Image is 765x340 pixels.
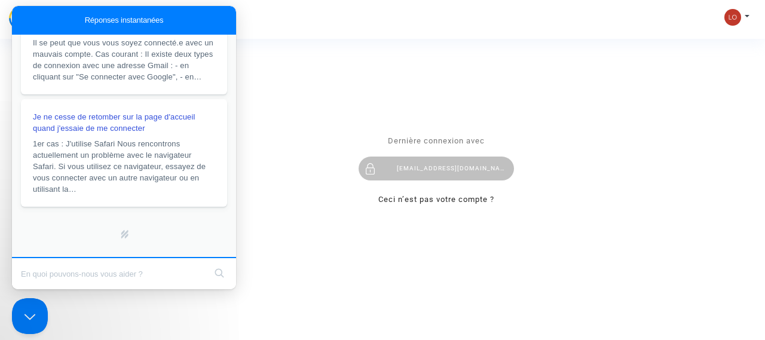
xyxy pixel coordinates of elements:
[21,32,201,75] span: Il se peut que vous vous soyez connecté.e avec un mauvais compte. Cas courant : Il existe deux ty...
[12,298,48,334] iframe: Help Scout Beacon - Close
[12,6,236,289] iframe: Help Scout Beacon - Live Chat, Contact Form, and Knowledge Base
[21,133,194,188] span: 1er cas : J'utilise Safari Nous rencontrons actuellement un problème avec le navigateur Safari. S...
[108,223,117,233] a: Powered by Help Scout
[21,106,183,127] span: Je ne cesse de retomber sur la page d'accueil quand j'essaie de me connecter
[9,4,215,88] a: Je tombe sur "Ce compte n'existe pas"Il se peut que vous vous soyez connecté.e avec un mauvais co...
[73,8,152,20] span: Réponses instantanées
[9,93,215,201] a: Je ne cesse de retomber sur la page d'accueil quand j'essaie de me connecter1er cas : J'utilise S...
